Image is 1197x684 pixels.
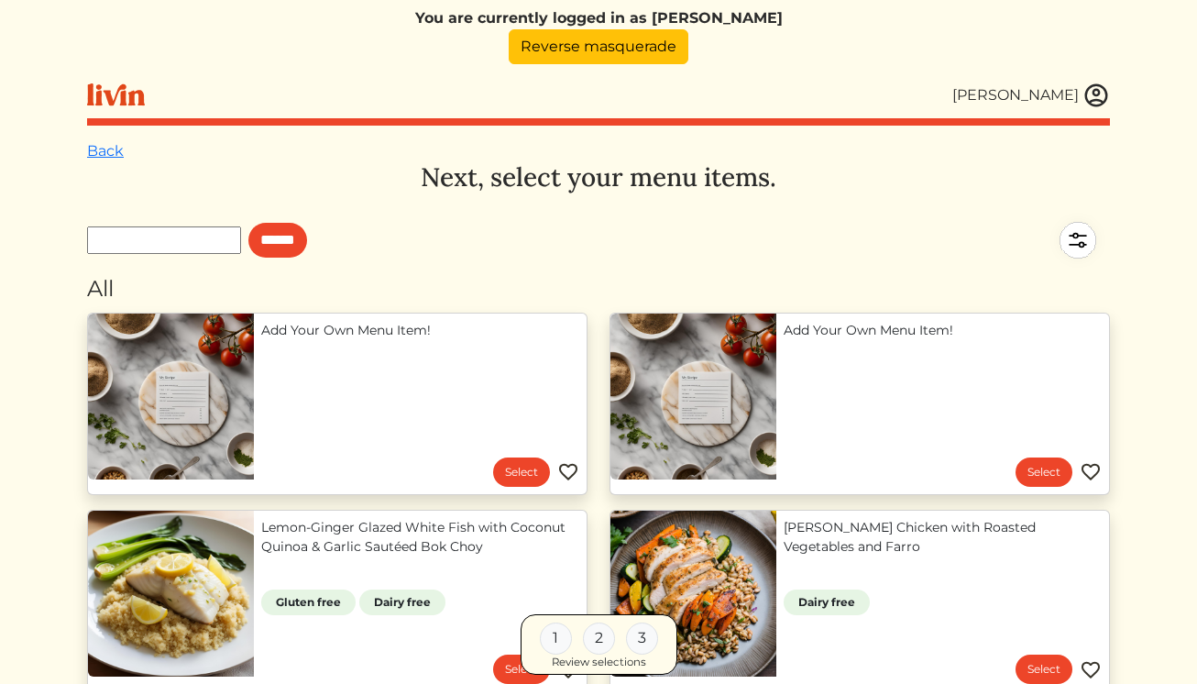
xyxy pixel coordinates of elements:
[87,162,1110,193] h3: Next, select your menu items.
[540,622,572,654] div: 1
[87,83,145,106] img: livin-logo-a0d97d1a881af30f6274990eb6222085a2533c92bbd1e4f22c21b4f0d0e3210c.svg
[87,142,124,160] a: Back
[1046,208,1110,272] img: filter-5a7d962c2457a2d01fc3f3b070ac7679cf81506dd4bc827d76cf1eb68fb85cd7.svg
[261,321,579,340] a: Add Your Own Menu Item!
[1080,461,1102,483] img: Favorite menu item
[1016,458,1072,487] a: Select
[521,613,677,675] a: 1 2 3 Review selections
[784,518,1102,557] a: [PERSON_NAME] Chicken with Roasted Vegetables and Farro
[952,84,1079,106] div: [PERSON_NAME]
[626,622,658,654] div: 3
[509,29,688,64] a: Reverse masquerade
[784,321,1102,340] a: Add Your Own Menu Item!
[583,622,615,654] div: 2
[261,518,579,557] a: Lemon‑Ginger Glazed White Fish with Coconut Quinoa & Garlic Sautéed Bok Choy
[557,461,579,483] img: Favorite menu item
[493,458,550,487] a: Select
[87,272,1110,305] div: All
[552,654,646,670] div: Review selections
[1082,82,1110,109] img: user_account-e6e16d2ec92f44fc35f99ef0dc9cddf60790bfa021a6ecb1c896eb5d2907b31c.svg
